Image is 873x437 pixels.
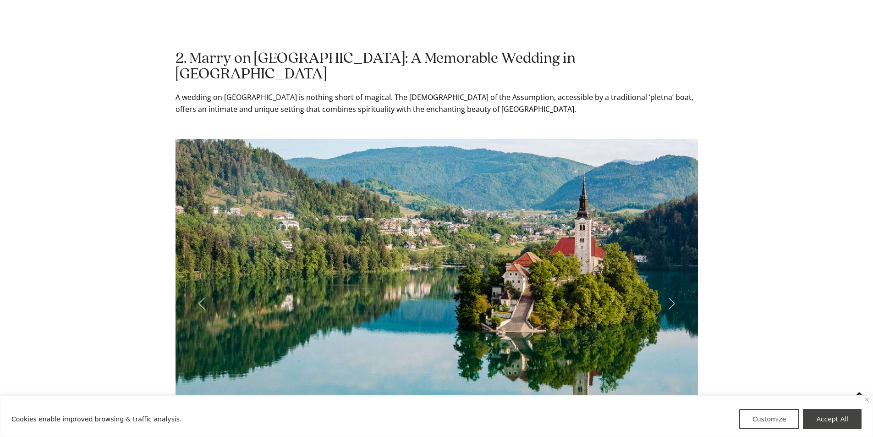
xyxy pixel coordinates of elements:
p: A wedding on [GEOGRAPHIC_DATA] is nothing short of magical. The [DEMOGRAPHIC_DATA] of the Assumpt... [176,91,698,115]
h3: 2. Marry on [GEOGRAPHIC_DATA]: A Memorable Wedding in [GEOGRAPHIC_DATA] [176,51,698,82]
button: Accept All [803,409,862,429]
p: Cookies enable improved browsing & traffic analysis. [11,414,182,425]
img: Close [865,398,869,402]
button: Customize [739,409,800,429]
